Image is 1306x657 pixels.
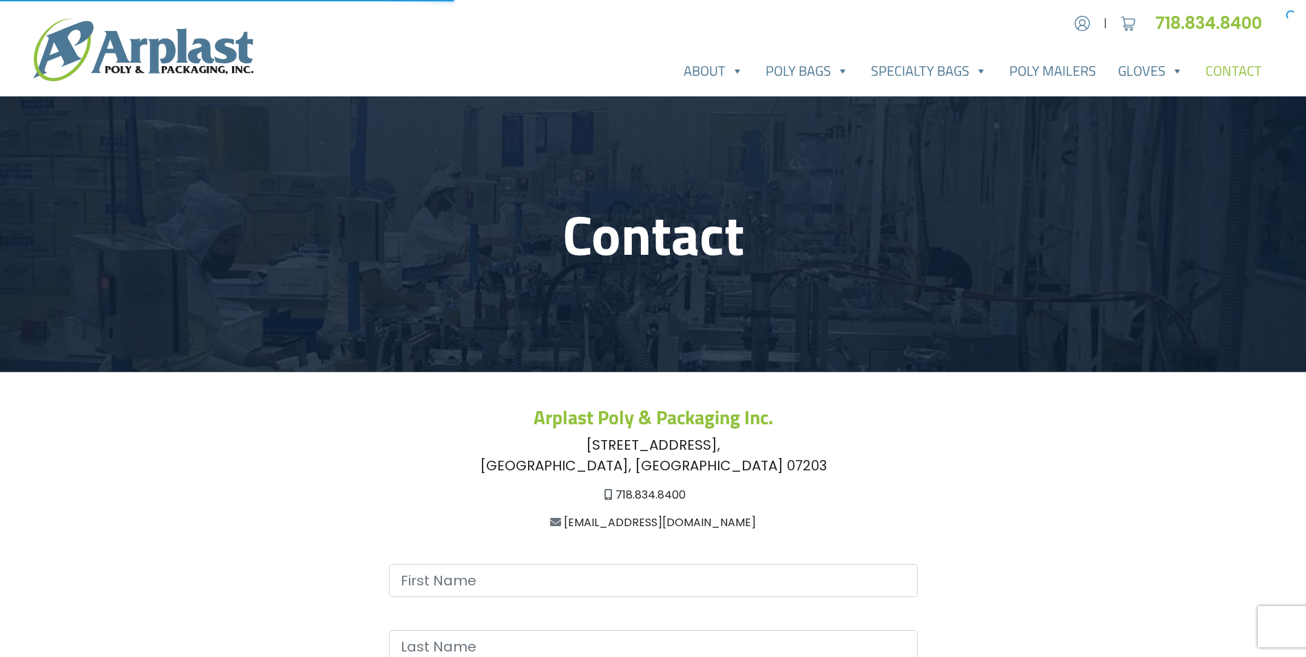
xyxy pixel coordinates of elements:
a: Contact [1194,57,1273,85]
h1: Contact [207,201,1099,267]
a: Poly Mailers [998,57,1107,85]
span: | [1104,15,1107,32]
a: Poly Bags [755,57,860,85]
a: 718.834.8400 [1155,12,1273,34]
a: Specialty Bags [860,57,998,85]
a: About [673,57,755,85]
a: 718.834.8400 [615,487,686,503]
a: [EMAIL_ADDRESS][DOMAIN_NAME] [564,514,756,530]
h3: Arplast Poly & Packaging Inc. [207,406,1099,429]
div: [STREET_ADDRESS], [GEOGRAPHIC_DATA], [GEOGRAPHIC_DATA] 07203 [207,435,1099,476]
a: Gloves [1107,57,1194,85]
img: logo [33,19,253,81]
input: First Name [389,564,918,597]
